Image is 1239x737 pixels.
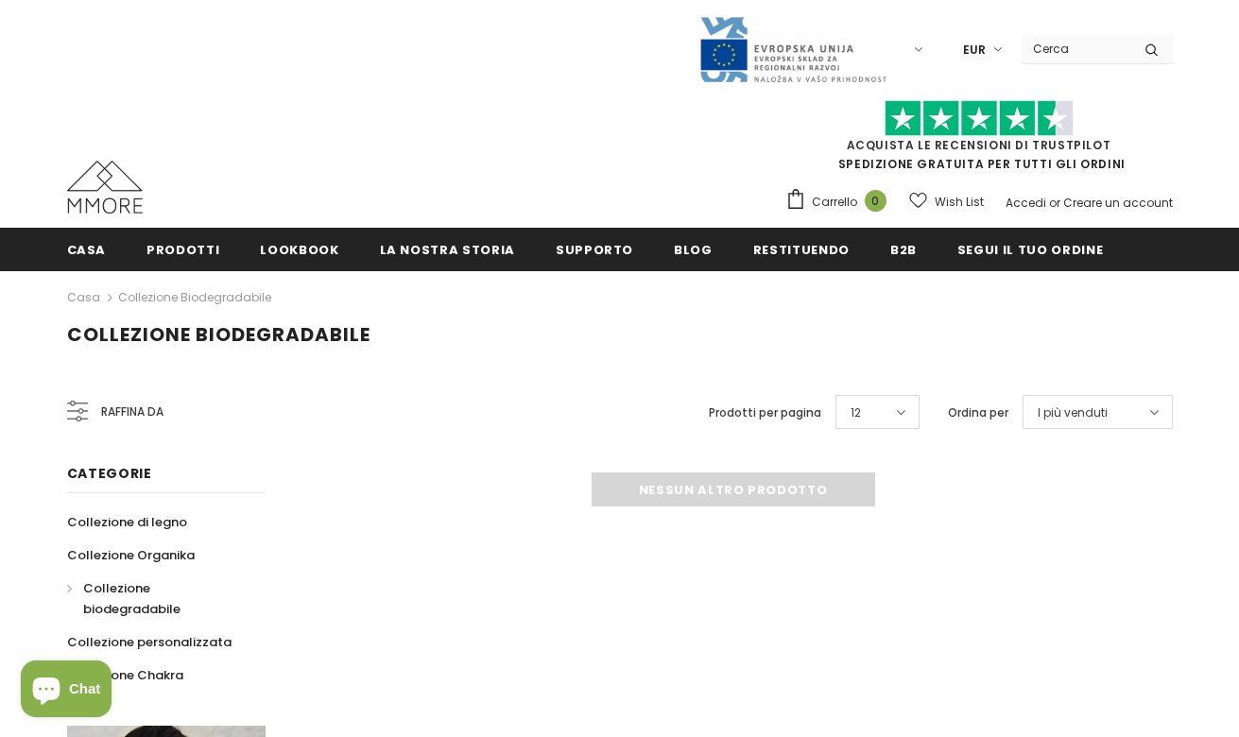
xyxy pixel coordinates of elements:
[83,579,181,618] span: Collezione biodegradabile
[698,15,887,84] img: Javni Razpis
[948,403,1008,422] label: Ordina per
[851,403,861,422] span: 12
[935,193,984,212] span: Wish List
[67,513,187,531] span: Collezione di legno
[885,100,1074,137] img: Fidati di Pilot Stars
[1063,195,1173,211] a: Creare un account
[890,228,917,270] a: B2B
[785,109,1173,172] span: SPEDIZIONE GRATUITA PER TUTTI GLI ORDINI
[753,228,850,270] a: Restituendo
[67,572,245,626] a: Collezione biodegradabile
[698,41,887,57] a: Javni Razpis
[890,241,917,259] span: B2B
[909,185,984,218] a: Wish List
[674,228,713,270] a: Blog
[753,241,850,259] span: Restituendo
[67,666,183,684] span: Collezione Chakra
[146,241,219,259] span: Prodotti
[1022,35,1130,62] input: Search Site
[1006,195,1046,211] a: Accedi
[67,506,187,539] a: Collezione di legno
[957,228,1103,270] a: Segui il tuo ordine
[67,286,100,309] a: Casa
[957,241,1103,259] span: Segui il tuo ordine
[67,228,107,270] a: Casa
[260,241,338,259] span: Lookbook
[1038,403,1108,422] span: I più venduti
[67,161,143,214] img: Casi MMORE
[556,241,633,259] span: supporto
[101,402,163,422] span: Raffina da
[812,193,857,212] span: Carrello
[1049,195,1060,211] span: or
[847,137,1111,153] a: Acquista le recensioni di TrustPilot
[67,633,232,651] span: Collezione personalizzata
[15,660,117,722] inbox-online-store-chat: Shopify online store chat
[67,626,232,659] a: Collezione personalizzata
[380,241,515,259] span: La nostra storia
[380,228,515,270] a: La nostra storia
[260,228,338,270] a: Lookbook
[67,464,152,483] span: Categorie
[67,659,183,692] a: Collezione Chakra
[67,241,107,259] span: Casa
[865,190,886,212] span: 0
[963,41,986,60] span: EUR
[67,539,195,572] a: Collezione Organika
[118,289,271,305] a: Collezione biodegradabile
[674,241,713,259] span: Blog
[709,403,821,422] label: Prodotti per pagina
[556,228,633,270] a: supporto
[785,188,896,216] a: Carrello 0
[146,228,219,270] a: Prodotti
[67,546,195,564] span: Collezione Organika
[67,321,370,348] span: Collezione biodegradabile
